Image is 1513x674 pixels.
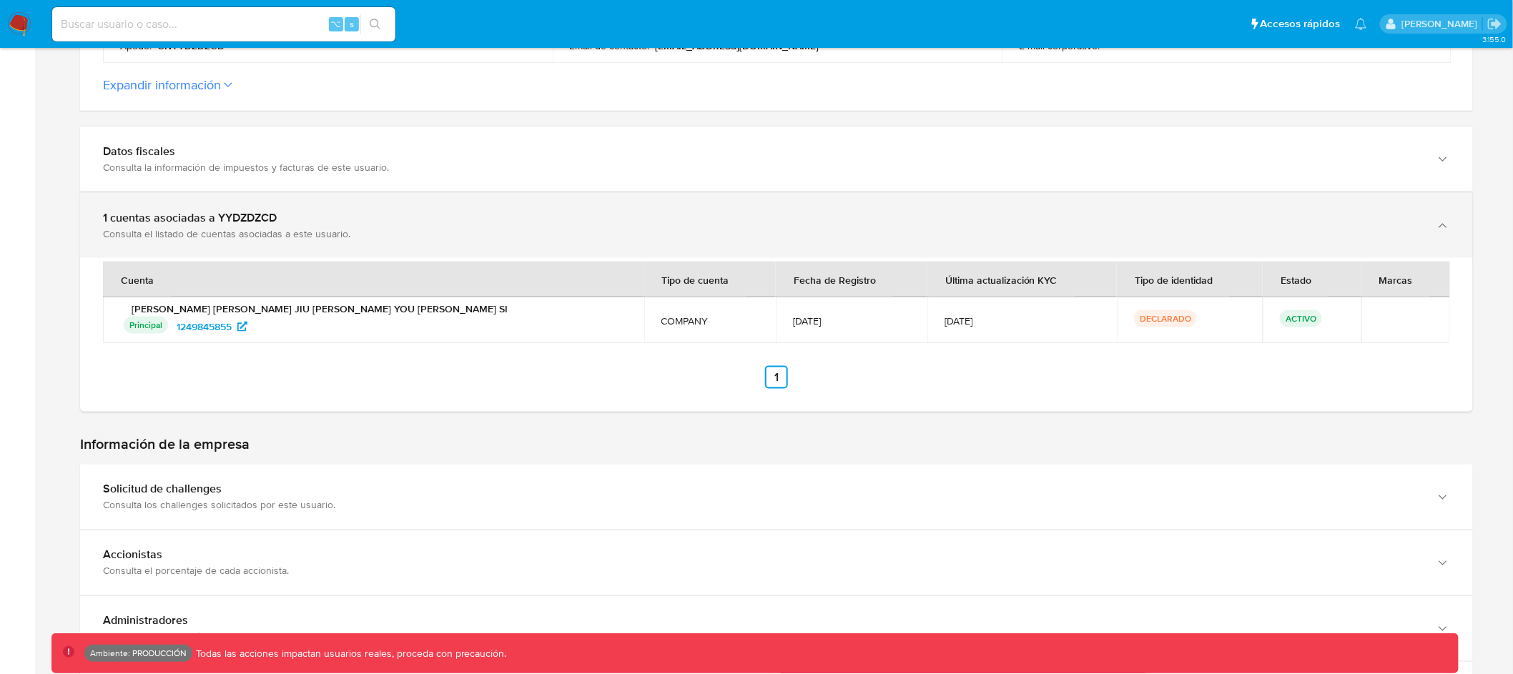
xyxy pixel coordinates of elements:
[1261,16,1341,31] span: Accesos rápidos
[350,17,354,31] span: s
[192,647,507,660] p: Todas las acciones impactan usuarios reales, proceda con precaución.
[330,17,341,31] span: ⌥
[1487,16,1502,31] a: Salir
[1401,17,1482,31] p: diego.assum@mercadolibre.com
[1355,18,1367,30] a: Notificaciones
[1482,34,1506,45] span: 3.155.0
[52,15,395,34] input: Buscar usuario o caso...
[360,14,390,34] button: search-icon
[90,650,187,656] p: Ambiente: PRODUCCIÓN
